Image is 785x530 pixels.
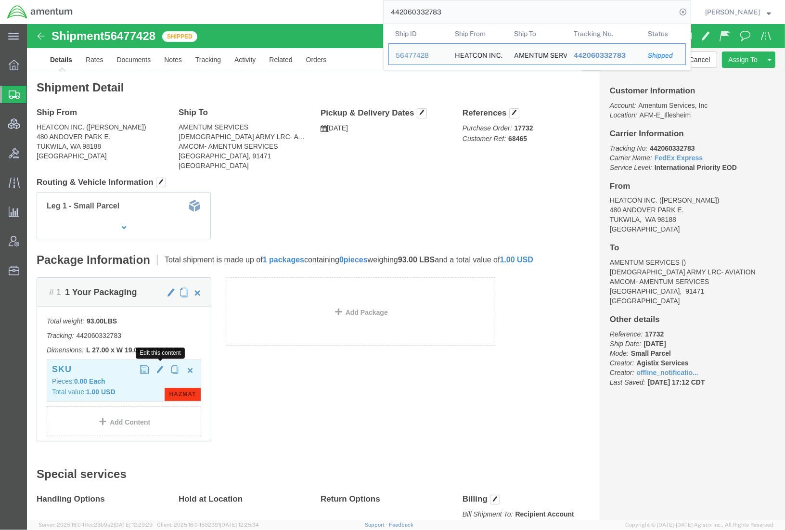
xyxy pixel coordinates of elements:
[574,51,635,61] div: 442060332783
[114,522,153,528] span: [DATE] 12:29:29
[27,24,785,520] iframe: FS Legacy Container
[574,52,626,59] span: 442060332783
[514,44,560,65] div: AMENTUM SERVICES
[389,522,413,528] a: Feedback
[384,0,676,24] input: Search for shipment number, reference number
[448,24,508,43] th: Ship From
[567,24,642,43] th: Tracking Nu.
[388,24,691,70] table: Search Results
[7,5,73,19] img: logo
[625,521,773,529] span: Copyright © [DATE]-[DATE] Agistix Inc., All Rights Reserved
[157,522,259,528] span: Client: 2025.16.0-1592391
[648,51,679,61] div: Shipped
[365,522,389,528] a: Support
[39,522,153,528] span: Server: 2025.16.0-1ffcc23b9e2
[396,51,441,61] div: 56477428
[705,6,772,18] button: [PERSON_NAME]
[455,44,501,65] div: HEATCON INC.
[388,24,448,43] th: Ship ID
[641,24,686,43] th: Status
[220,522,259,528] span: [DATE] 12:25:34
[705,7,760,17] span: Jason Champagne
[507,24,567,43] th: Ship To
